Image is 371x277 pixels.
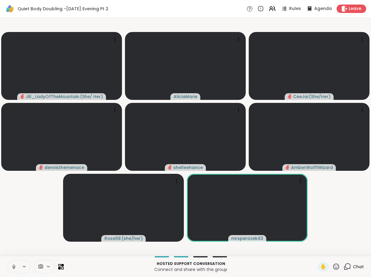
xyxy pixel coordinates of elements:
span: ( She/Her ) [309,94,331,100]
span: mrsperozek43 [231,235,263,241]
span: Rose68 [104,235,121,241]
span: audio-muted [39,165,43,170]
span: Leave [349,6,361,12]
span: Chat [353,264,364,270]
img: ShareWell Logomark [5,4,15,14]
span: ✋ [320,263,326,270]
span: audio-muted [20,94,24,99]
span: dennisthemenace [44,164,84,170]
span: Quiet Body Doubling -[DATE] Evening Pt 2 [18,6,108,12]
p: Connect and share with the group [67,266,314,272]
span: shelleehance [173,164,203,170]
span: Rules [289,6,301,12]
span: Jill_LadyOfTheMountain [26,94,79,100]
span: ( she/her ) [121,235,143,241]
span: ( She/ Her ) [80,94,103,100]
span: AliciaMarie [174,94,197,100]
span: CeeJai [293,94,308,100]
span: audio-muted [168,165,172,170]
span: Agenda [314,6,332,12]
p: Hosted support conversation [67,261,314,266]
span: AmberWolffWizard [291,164,333,170]
span: audio-muted [286,165,290,170]
span: audio-muted [288,94,292,99]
